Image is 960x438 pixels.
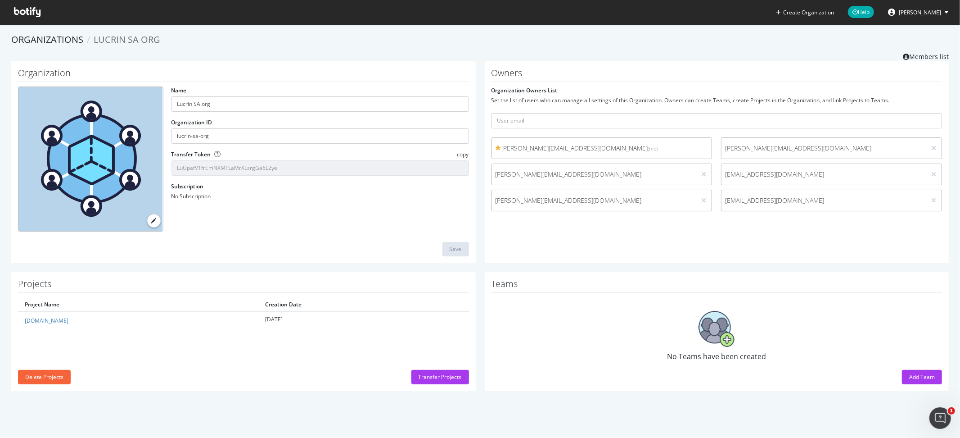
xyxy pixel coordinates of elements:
[491,113,942,128] input: User email
[775,8,834,17] button: Create Organization
[411,370,469,384] button: Transfer Projects
[699,311,735,347] img: No Teams have been created
[171,182,204,190] label: Subscription
[948,407,955,415] span: 1
[25,373,63,381] div: Delete Projects
[725,196,922,205] span: [EMAIL_ADDRESS][DOMAIN_NAME]
[648,145,658,152] small: (me)
[94,33,160,46] span: Lucrin SA org
[171,192,469,200] div: No Subscription
[11,33,83,46] a: Organizations
[18,279,469,293] h1: Projects
[457,151,469,158] span: copy
[496,170,693,179] span: [PERSON_NAME][EMAIL_ADDRESS][DOMAIN_NAME]
[667,351,766,361] span: No Teams have been created
[491,96,942,104] div: Set the list of users who can manage all settings of this Organization. Owners can create Teams, ...
[258,312,469,329] td: [DATE]
[411,373,469,381] a: Transfer Projects
[491,68,942,82] h1: Owners
[171,119,212,126] label: Organization ID
[491,87,558,94] label: Organization Owners List
[171,96,469,112] input: name
[171,87,187,94] label: Name
[171,128,469,144] input: Organization ID
[902,370,942,384] button: Add Team
[18,297,258,312] th: Project Name
[491,279,942,293] h1: Teams
[899,9,941,16] span: Alexandre Di Mascio
[18,68,469,82] h1: Organization
[725,144,922,153] span: [PERSON_NAME][EMAIL_ADDRESS][DOMAIN_NAME]
[18,373,71,381] a: Delete Projects
[171,151,211,158] label: Transfer Token
[909,373,935,381] div: Add Team
[442,242,469,256] button: Save
[11,33,949,46] ol: breadcrumbs
[25,317,68,324] a: [DOMAIN_NAME]
[881,5,955,19] button: [PERSON_NAME]
[496,196,693,205] span: [PERSON_NAME][EMAIL_ADDRESS][DOMAIN_NAME]
[903,50,949,61] a: Members list
[902,373,942,381] a: Add Team
[419,373,462,381] div: Transfer Projects
[18,370,71,384] button: Delete Projects
[258,297,469,312] th: Creation Date
[496,144,708,153] span: [PERSON_NAME][EMAIL_ADDRESS][DOMAIN_NAME]
[929,407,951,429] iframe: Intercom live chat
[450,245,462,253] div: Save
[725,170,922,179] span: [EMAIL_ADDRESS][DOMAIN_NAME]
[848,6,874,18] span: Help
